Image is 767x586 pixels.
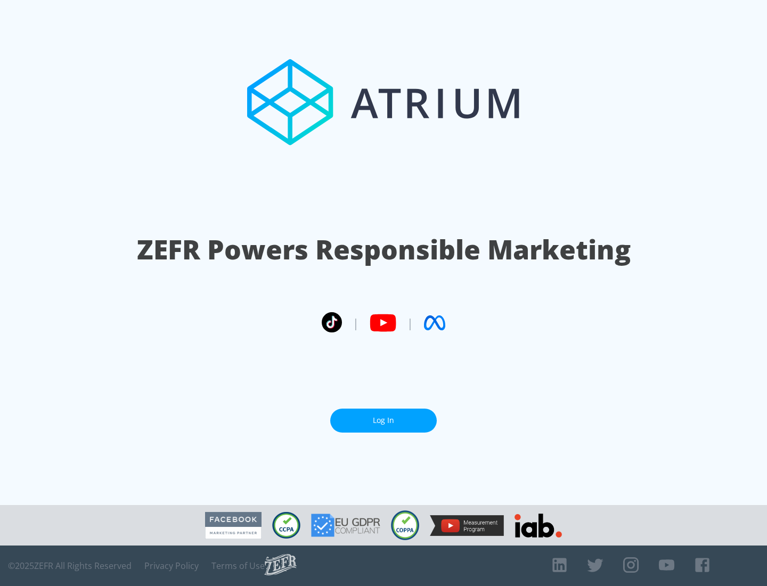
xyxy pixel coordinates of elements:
h1: ZEFR Powers Responsible Marketing [137,231,631,268]
img: COPPA Compliant [391,510,419,540]
img: IAB [515,514,562,538]
a: Terms of Use [211,560,265,571]
img: Facebook Marketing Partner [205,512,262,539]
img: GDPR Compliant [311,514,380,537]
a: Log In [330,409,437,433]
span: | [353,315,359,331]
span: | [407,315,413,331]
img: YouTube Measurement Program [430,515,504,536]
span: © 2025 ZEFR All Rights Reserved [8,560,132,571]
a: Privacy Policy [144,560,199,571]
img: CCPA Compliant [272,512,300,539]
